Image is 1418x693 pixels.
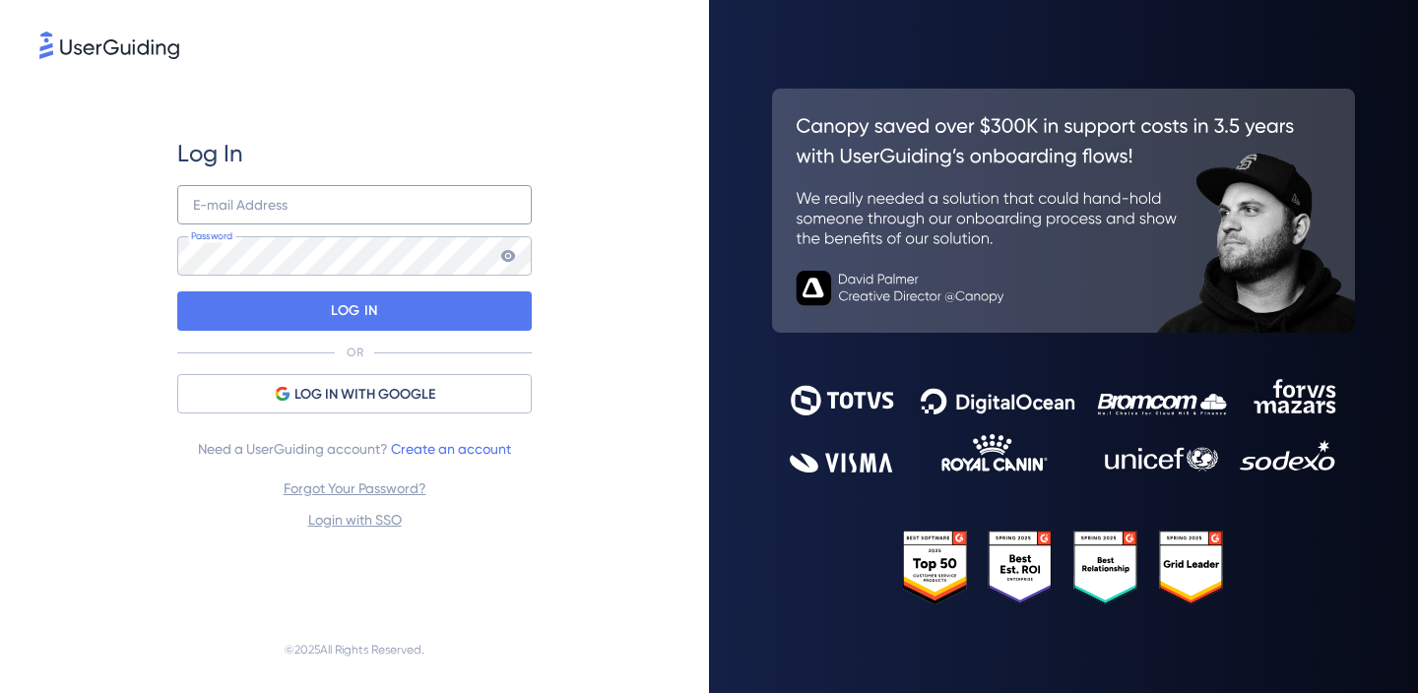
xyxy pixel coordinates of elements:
[294,383,435,407] span: LOG IN WITH GOOGLE
[772,89,1355,333] img: 26c0aa7c25a843aed4baddd2b5e0fa68.svg
[790,379,1337,472] img: 9302ce2ac39453076f5bc0f2f2ca889b.svg
[331,295,377,327] p: LOG IN
[177,185,532,224] input: example@company.com
[391,441,511,457] a: Create an account
[198,437,511,461] span: Need a UserGuiding account?
[308,512,402,528] a: Login with SSO
[177,138,243,169] span: Log In
[284,480,426,496] a: Forgot Your Password?
[903,531,1224,603] img: 25303e33045975176eb484905ab012ff.svg
[39,31,179,59] img: 8faab4ba6bc7696a72372aa768b0286c.svg
[347,345,363,360] p: OR
[285,638,424,661] span: © 2025 All Rights Reserved.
